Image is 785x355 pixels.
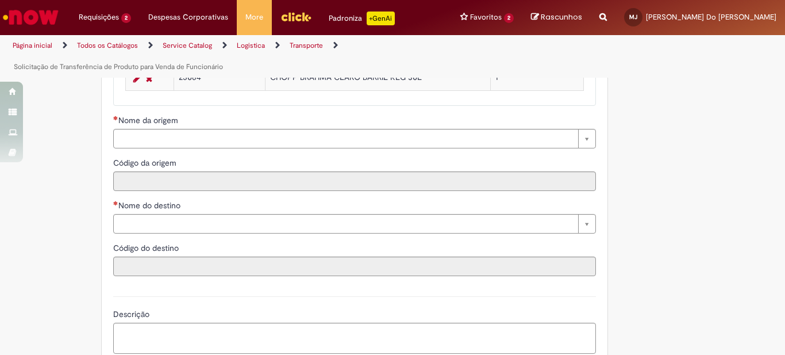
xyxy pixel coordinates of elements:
a: Editar Linha 3 [130,72,143,86]
textarea: Descrição [113,323,596,354]
span: More [245,12,263,23]
a: Rascunhos [531,12,582,23]
span: MJ [629,13,637,21]
span: Necessários - Nome da origem [118,115,180,125]
a: Transporte [290,41,323,50]
a: Remover linha 3 [143,72,155,86]
span: Requisições [79,12,119,23]
ul: Trilhas de página [9,35,515,78]
input: Código da origem [113,171,596,191]
span: Rascunhos [541,12,582,22]
td: CHOPP BRAHMA CLARO BARRIL KEG 30L [265,67,490,90]
a: Solicitação de Transferência de Produto para Venda de Funcionário [14,62,223,71]
input: Código do destino [113,257,596,276]
span: Descrição [113,309,152,319]
span: [PERSON_NAME] Do [PERSON_NAME] [646,12,776,22]
span: Necessários [113,201,118,205]
td: 25064 [174,67,265,90]
a: Logistica [237,41,265,50]
span: Somente leitura - Código da origem [113,158,179,168]
span: Favoritos [470,12,502,23]
a: Limpar campo Nome da origem [113,129,596,148]
a: Todos os Catálogos [77,41,138,50]
img: click_logo_yellow_360x200.png [280,8,311,25]
p: +GenAi [367,12,395,25]
span: Somente leitura - Código do destino [113,243,181,253]
img: ServiceNow [1,6,60,29]
a: Service Catalog [163,41,212,50]
span: Necessários - Nome do destino [118,200,183,211]
div: Padroniza [329,12,395,25]
a: Limpar campo Nome do destino [113,214,596,234]
td: 1 [491,67,584,90]
span: 2 [121,13,131,23]
span: Necessários [113,116,118,120]
span: Despesas Corporativas [148,12,228,23]
a: Página inicial [13,41,52,50]
span: 2 [504,13,514,23]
